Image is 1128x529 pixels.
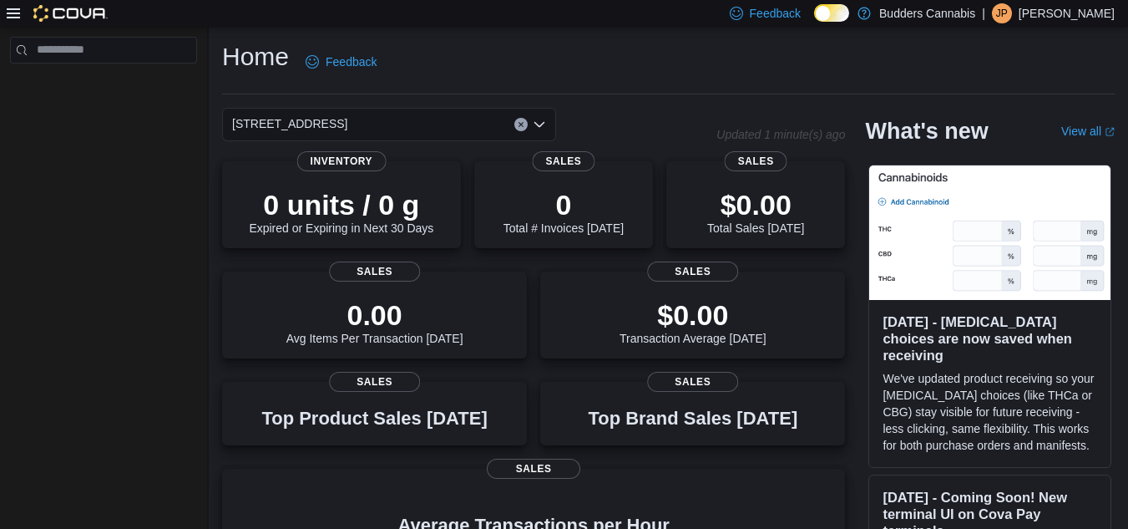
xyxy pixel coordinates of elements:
div: Jessica Patterson [992,3,1012,23]
p: $0.00 [707,188,804,221]
h1: Home [222,40,289,74]
input: Dark Mode [814,4,849,22]
h2: What's new [865,118,988,145]
span: Sales [647,372,739,392]
img: Cova [33,5,108,22]
span: Sales [647,262,739,282]
span: Feedback [326,53,377,70]
p: | [982,3,985,23]
p: [PERSON_NAME] [1019,3,1115,23]
div: Expired or Expiring in Next 30 Days [249,188,433,235]
span: Sales [329,372,421,392]
span: [STREET_ADDRESS] [232,114,347,134]
p: 0 [503,188,624,221]
p: We've updated product receiving so your [MEDICAL_DATA] choices (like THCa or CBG) stay visible fo... [883,370,1097,454]
p: $0.00 [620,298,766,332]
span: Sales [329,262,421,282]
h3: Top Brand Sales [DATE] [588,409,797,429]
div: Avg Items Per Transaction [DATE] [286,298,463,345]
h3: [DATE] - [MEDICAL_DATA] choices are now saved when receiving [883,313,1097,364]
svg: External link [1105,127,1115,137]
span: Feedback [750,5,801,22]
h3: Top Product Sales [DATE] [261,409,487,429]
button: Clear input [514,118,528,131]
div: Total Sales [DATE] [707,188,804,235]
span: Inventory [297,151,387,171]
span: JP [996,3,1008,23]
button: Open list of options [533,118,546,131]
span: Dark Mode [814,22,815,23]
nav: Complex example [10,67,197,107]
p: 0.00 [286,298,463,332]
span: Sales [725,151,787,171]
a: Feedback [299,45,383,79]
p: 0 units / 0 g [249,188,433,221]
div: Total # Invoices [DATE] [503,188,624,235]
p: Updated 1 minute(s) ago [716,128,845,141]
div: Transaction Average [DATE] [620,298,766,345]
span: Sales [487,459,580,479]
p: Budders Cannabis [879,3,975,23]
span: Sales [532,151,594,171]
a: View allExternal link [1061,125,1115,138]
